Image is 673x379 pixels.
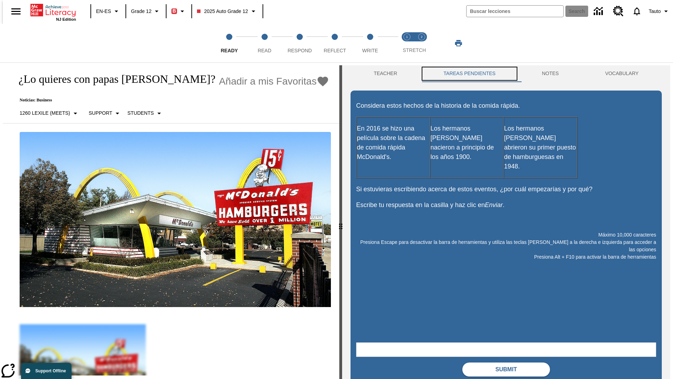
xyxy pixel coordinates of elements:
span: 2025 Auto Grade 12 [197,8,248,15]
a: Centro de recursos, Se abrirá en una pestaña nueva. [609,2,628,21]
button: Submit [462,363,550,377]
text: 2 [421,35,422,39]
button: Boost El color de la clase es rojo. Cambiar el color de la clase. [169,5,189,18]
div: activity [342,65,670,379]
text: 1 [406,35,408,39]
span: Grade 12 [131,8,151,15]
button: Stretch Respond step 2 of 2 [412,24,432,62]
p: Máximo 10,000 caracteres [356,231,656,239]
button: NOTES [519,65,582,82]
p: Los hermanos [PERSON_NAME] nacieron a principio de los años 1900. [430,124,503,162]
button: Read step 2 of 5 [244,24,285,62]
em: Enviar [485,201,503,208]
a: Centro de información [590,2,609,21]
p: Escribe tu respuesta en la casilla y haz clic en . [356,200,656,210]
span: B [172,7,176,15]
div: Pulsa la tecla de intro o la barra espaciadora y luego presiona las flechas de derecha e izquierd... [339,65,342,379]
button: Ready step 1 of 5 [209,24,250,62]
span: Añadir a mis Favoritas [219,76,317,87]
button: Seleccionar estudiante [124,107,166,120]
button: Perfil/Configuración [646,5,673,18]
img: One of the first McDonald's stores, with the iconic red sign and golden arches. [20,132,331,307]
span: NJ Edition [56,17,76,21]
p: Students [127,109,154,117]
button: Write step 5 of 5 [350,24,390,62]
p: Los hermanos [PERSON_NAME] abrieron su primer puesto de hamburguesas en 1948. [504,124,577,171]
button: Imprimir [447,37,470,49]
button: Reflect step 4 of 5 [314,24,355,62]
input: search field [467,6,563,17]
button: Seleccione Lexile, 1260 Lexile (Meets) [17,107,82,120]
button: Añadir a mis Favoritas - ¿Lo quieres con papas fritas? [219,75,329,87]
p: Considera estos hechos de la historia de la comida rápida. [356,101,656,111]
button: Stretch Read step 1 of 2 [397,24,417,62]
button: Grado: Grade 12, Elige un grado [128,5,164,18]
div: Portada [30,2,76,21]
body: Máximo 10,000 caracteres Presiona Escape para desactivar la barra de herramientas y utiliza las t... [3,6,102,12]
button: VOCABULARY [582,65,662,82]
p: En 2016 se hizo una película sobre la cadena de comida rápida McDonald's. [357,124,430,162]
button: Support Offline [21,363,72,379]
button: Respond step 3 of 5 [279,24,320,62]
button: Abrir el menú lateral [6,1,26,22]
span: Tauto [649,8,661,15]
span: Read [258,48,271,53]
p: Presiona Alt + F10 para activar la barra de herramientas [356,253,656,261]
p: Noticias: Business [11,98,329,103]
a: Notificaciones [628,2,646,20]
span: Support Offline [35,368,66,373]
p: 1260 Lexile (Meets) [20,109,70,117]
span: EN-ES [96,8,111,15]
p: Si estuvieras escribiendo acerca de estos eventos, ¿por cuál empezarías y por qué? [356,185,656,194]
button: Teacher [351,65,420,82]
h1: ¿Lo quieres con papas [PERSON_NAME]? [11,73,216,86]
div: reading [3,65,339,375]
span: STRETCH [403,47,426,53]
span: Ready [221,48,238,53]
div: Instructional Panel Tabs [351,65,662,82]
span: Reflect [324,48,346,53]
button: Language: EN-ES, Selecciona un idioma [93,5,123,18]
p: Support [89,109,112,117]
span: Respond [287,48,312,53]
button: Tipo de apoyo, Support [86,107,124,120]
button: TAREAS PENDIENTES [420,65,519,82]
span: Write [362,48,378,53]
p: Presiona Escape para desactivar la barra de herramientas y utiliza las teclas [PERSON_NAME] a la ... [356,239,656,253]
button: Class: 2025 Auto Grade 12, Selecciona una clase [194,5,260,18]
